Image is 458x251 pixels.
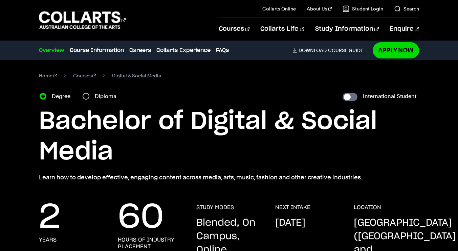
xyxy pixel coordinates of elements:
[307,5,332,12] a: About Us
[354,204,381,211] h3: LOCATION
[275,216,305,230] p: [DATE]
[129,46,151,54] a: Careers
[112,71,161,80] span: Digital & Social Media
[52,92,74,101] label: Degree
[118,204,164,231] p: 60
[156,46,211,54] a: Collarts Experience
[39,10,126,30] div: Go to homepage
[118,236,183,250] h3: hours of industry placement
[39,71,57,80] a: Home
[262,5,296,12] a: Collarts Online
[39,173,419,182] p: Learn how to develop effective, engaging content across media, arts, music, fashion and other cre...
[343,5,383,12] a: Student Login
[315,18,379,40] a: Study Information
[196,204,234,211] h3: STUDY MODES
[390,18,419,40] a: Enquire
[70,46,124,54] a: Course Information
[363,92,416,101] label: International Student
[394,5,419,12] a: Search
[216,46,229,54] a: FAQs
[39,46,64,54] a: Overview
[95,92,121,101] label: Diploma
[299,47,327,53] span: Download
[39,236,57,243] h3: years
[260,18,304,40] a: Collarts Life
[73,71,96,80] a: Courses
[219,18,249,40] a: Courses
[39,106,419,167] h1: Bachelor of Digital & Social Media
[292,47,369,53] a: DownloadCourse Guide
[275,204,310,211] h3: NEXT INTAKE
[373,42,419,58] a: Apply Now
[39,204,61,231] p: 2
